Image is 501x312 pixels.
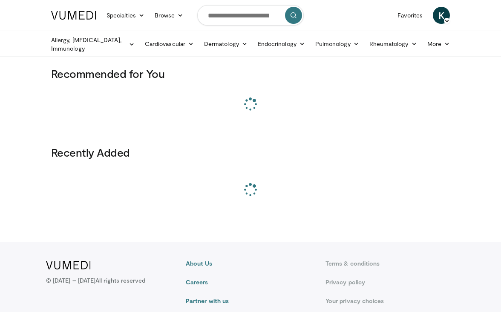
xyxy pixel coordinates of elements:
a: Privacy policy [325,278,455,286]
a: Terms & conditions [325,259,455,268]
a: Allergy, [MEDICAL_DATA], Immunology [46,36,140,53]
input: Search topics, interventions [197,5,304,26]
span: All rights reserved [95,277,145,284]
h3: Recommended for You [51,67,450,80]
a: More [422,35,455,52]
a: Browse [150,7,189,24]
img: VuMedi Logo [46,261,91,269]
a: Rheumatology [364,35,422,52]
img: VuMedi Logo [51,11,96,20]
a: About Us [186,259,315,268]
a: Endocrinology [253,35,310,52]
a: Careers [186,278,315,286]
a: Pulmonology [310,35,364,52]
a: Your privacy choices [325,297,455,305]
a: Cardiovascular [140,35,199,52]
a: Specialties [101,7,150,24]
a: Partner with us [186,297,315,305]
a: K [433,7,450,24]
p: © [DATE] – [DATE] [46,276,146,285]
a: Dermatology [199,35,253,52]
h3: Recently Added [51,146,450,159]
a: Favorites [392,7,428,24]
